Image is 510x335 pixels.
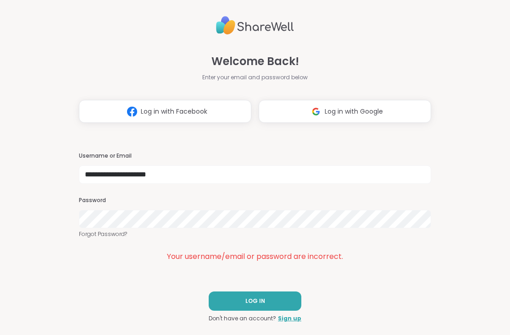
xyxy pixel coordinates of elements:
h3: Username or Email [79,152,431,160]
span: Welcome Back! [211,53,299,70]
h3: Password [79,197,431,204]
span: LOG IN [245,297,265,305]
span: Log in with Facebook [141,107,207,116]
a: Sign up [278,314,301,323]
span: Log in with Google [325,107,383,116]
button: LOG IN [209,291,301,311]
button: Log in with Facebook [79,100,251,123]
img: ShareWell Logomark [307,103,325,120]
span: Don't have an account? [209,314,276,323]
img: ShareWell Logo [216,12,294,38]
a: Forgot Password? [79,230,431,238]
button: Log in with Google [259,100,431,123]
div: Your username/email or password are incorrect. [79,251,431,262]
img: ShareWell Logomark [123,103,141,120]
span: Enter your email and password below [202,73,308,82]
